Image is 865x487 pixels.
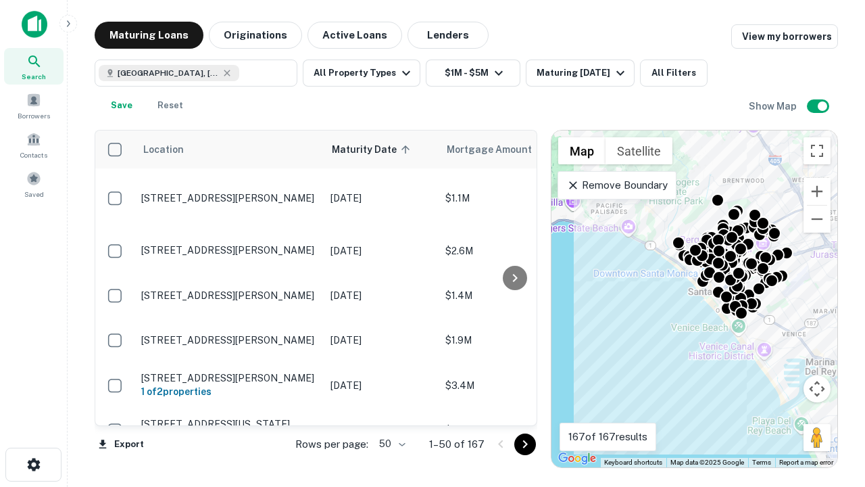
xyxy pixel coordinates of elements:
[752,459,771,466] a: Terms (opens in new tab)
[134,131,324,168] th: Location
[804,137,831,164] button: Toggle fullscreen view
[445,191,580,206] p: $1.1M
[640,60,708,87] button: All Filters
[447,141,549,158] span: Mortgage Amount
[568,429,647,445] p: 167 of 167 results
[330,243,432,258] p: [DATE]
[141,418,317,442] p: [STREET_ADDRESS][US_STATE][PERSON_NAME]
[209,22,302,49] button: Originations
[445,423,580,438] p: $1.5M
[4,48,64,85] a: Search
[330,423,432,438] p: [DATE]
[551,131,837,467] div: 0 0
[439,131,587,168] th: Mortgage Amount
[558,137,605,164] button: Show street map
[426,60,520,87] button: $1M - $5M
[445,288,580,303] p: $1.4M
[330,378,432,393] p: [DATE]
[749,99,799,114] h6: Show Map
[604,458,662,467] button: Keyboard shortcuts
[4,166,64,202] a: Saved
[804,206,831,233] button: Zoom out
[670,459,744,466] span: Map data ©2025 Google
[118,67,219,79] span: [GEOGRAPHIC_DATA], [GEOGRAPHIC_DATA], [GEOGRAPHIC_DATA]
[18,110,50,121] span: Borrowers
[295,436,368,453] p: Rows per page:
[143,141,184,158] span: Location
[141,384,317,399] h6: 1 of 2 properties
[330,288,432,303] p: [DATE]
[445,243,580,258] p: $2.6M
[4,126,64,163] a: Contacts
[303,60,420,87] button: All Property Types
[307,22,402,49] button: Active Loans
[100,92,143,119] button: Save your search to get updates of matches that match your search criteria.
[149,92,192,119] button: Reset
[526,60,635,87] button: Maturing [DATE]
[374,434,407,454] div: 50
[731,24,838,49] a: View my borrowers
[555,450,599,467] img: Google
[804,375,831,402] button: Map camera controls
[407,22,489,49] button: Lenders
[20,149,47,160] span: Contacts
[537,65,628,81] div: Maturing [DATE]
[141,289,317,302] p: [STREET_ADDRESS][PERSON_NAME]
[22,11,47,38] img: capitalize-icon.png
[566,177,667,193] p: Remove Boundary
[429,436,485,453] p: 1–50 of 167
[22,71,46,82] span: Search
[24,189,44,200] span: Saved
[445,333,580,348] p: $1.9M
[141,372,317,384] p: [STREET_ADDRESS][PERSON_NAME]
[141,334,317,346] p: [STREET_ADDRESS][PERSON_NAME]
[779,459,833,466] a: Report a map error
[605,137,672,164] button: Show satellite imagery
[330,333,432,348] p: [DATE]
[330,191,432,206] p: [DATE]
[445,378,580,393] p: $3.4M
[141,244,317,256] p: [STREET_ADDRESS][PERSON_NAME]
[141,192,317,204] p: [STREET_ADDRESS][PERSON_NAME]
[797,379,865,444] iframe: Chat Widget
[804,178,831,205] button: Zoom in
[95,434,147,455] button: Export
[324,131,439,168] th: Maturity Date
[555,450,599,467] a: Open this area in Google Maps (opens a new window)
[332,141,414,158] span: Maturity Date
[4,87,64,124] a: Borrowers
[95,22,203,49] button: Maturing Loans
[514,434,536,455] button: Go to next page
